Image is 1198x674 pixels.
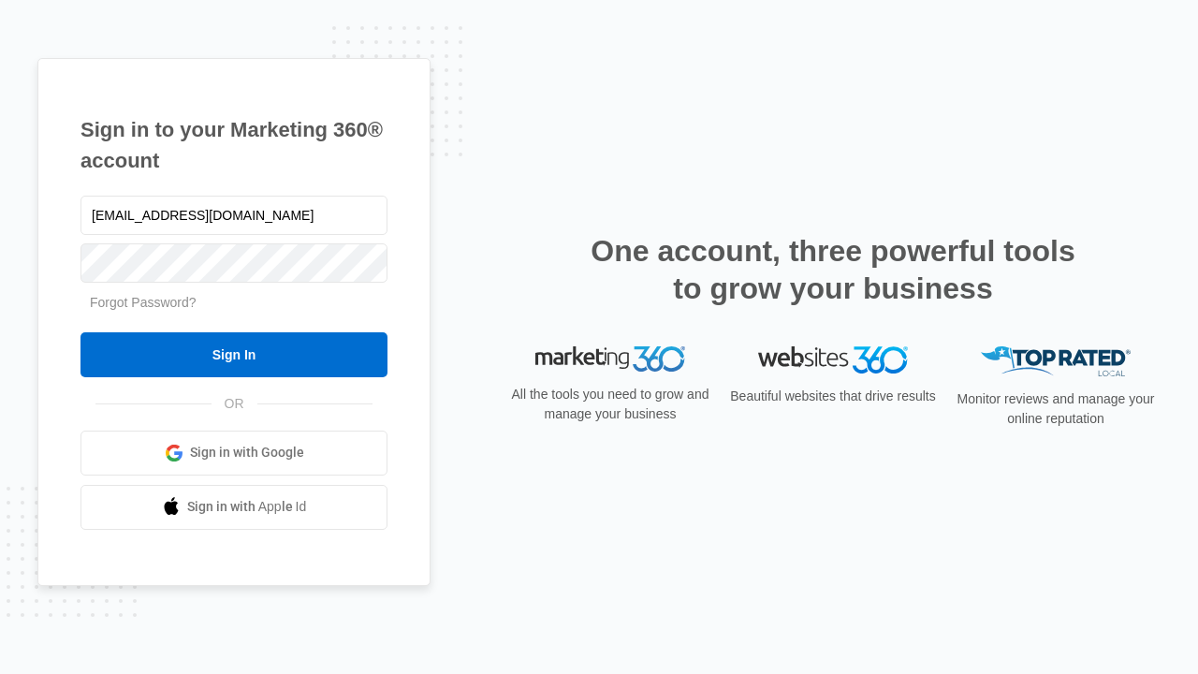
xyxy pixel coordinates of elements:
[80,332,387,377] input: Sign In
[187,497,307,517] span: Sign in with Apple Id
[535,346,685,373] img: Marketing 360
[80,196,387,235] input: Email
[90,295,197,310] a: Forgot Password?
[951,389,1161,429] p: Monitor reviews and manage your online reputation
[728,387,938,406] p: Beautiful websites that drive results
[80,114,387,176] h1: Sign in to your Marketing 360® account
[190,443,304,462] span: Sign in with Google
[80,431,387,476] a: Sign in with Google
[80,485,387,530] a: Sign in with Apple Id
[212,394,257,414] span: OR
[981,346,1131,377] img: Top Rated Local
[505,385,715,424] p: All the tools you need to grow and manage your business
[585,232,1081,307] h2: One account, three powerful tools to grow your business
[758,346,908,374] img: Websites 360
